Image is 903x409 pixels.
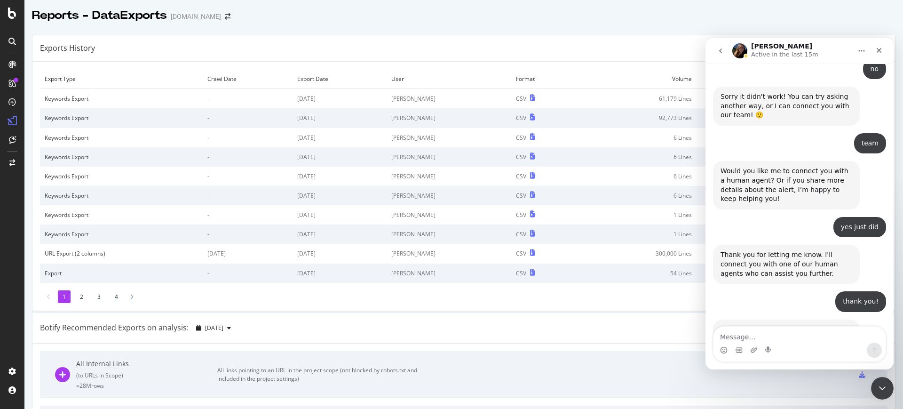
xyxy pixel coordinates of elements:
[203,69,293,89] td: Crawl Date
[387,244,511,263] td: [PERSON_NAME]
[293,89,387,109] td: [DATE]
[387,69,511,89] td: User
[871,377,894,400] iframe: To enrich screen reader interactions, please activate Accessibility in Grammarly extension settings
[203,167,293,186] td: -
[8,281,154,325] div: Thank you for your patience.
[293,264,387,283] td: [DATE]
[45,269,198,277] div: Export
[161,305,176,320] button: Send a message…
[516,230,526,238] div: CSV
[93,290,105,303] li: 3
[578,69,706,89] td: Volume
[293,147,387,167] td: [DATE]
[705,38,894,369] iframe: To enrich screen reader interactions, please activate Accessibility in Grammarly extension settings
[75,290,88,303] li: 2
[578,264,706,283] td: 54 Lines
[45,134,198,142] div: Keywords Export
[578,167,706,186] td: 6 Lines
[58,290,71,303] li: 1
[516,134,526,142] div: CSV
[387,108,511,128] td: [PERSON_NAME]
[516,95,526,103] div: CSV
[40,69,203,89] td: Export Type
[293,186,387,205] td: [DATE]
[516,114,526,122] div: CSV
[30,308,37,316] button: Gif picker
[15,308,22,316] button: Emoji picker
[40,43,95,54] div: Exports History
[203,264,293,283] td: -
[45,211,198,219] div: Keywords Export
[387,186,511,205] td: [PERSON_NAME]
[578,205,706,225] td: 1 Lines
[203,147,293,167] td: -
[578,186,706,205] td: 6 Lines
[225,13,230,20] div: arrow-right-arrow-left
[40,322,189,333] div: Botify Recommended Exports on analysis:
[578,89,706,109] td: 61,179 Lines
[293,205,387,225] td: [DATE]
[511,69,578,89] td: Format
[110,290,123,303] li: 4
[387,205,511,225] td: [PERSON_NAME]
[203,205,293,225] td: -
[387,225,511,244] td: [PERSON_NAME]
[293,167,387,186] td: [DATE]
[578,244,706,263] td: 300,000 Lines
[45,95,198,103] div: Keywords Export
[578,108,706,128] td: 92,773 Lines
[203,108,293,128] td: -
[578,128,706,147] td: 6 Lines
[516,269,526,277] div: CSV
[516,249,526,257] div: CSV
[293,69,387,89] td: Export Date
[387,167,511,186] td: [PERSON_NAME]
[8,289,180,305] textarea: Message…
[45,192,198,200] div: Keywords Export
[171,12,221,21] div: [DOMAIN_NAME]
[45,230,198,238] div: Keywords Export
[516,172,526,180] div: CSV
[859,371,865,378] div: csv-export
[76,382,217,390] div: = 28M rows
[76,359,217,369] div: All Internal Links
[205,324,223,332] span: 2025 Sep. 20th
[217,366,429,383] div: All links pointing to an URL in the project scope (not blocked by robots.txt and included in the ...
[8,281,181,333] div: Customer Support says…
[15,287,147,297] div: Thank you for your patience.
[76,371,217,379] div: ( to URLs in Scope )
[192,321,235,336] button: [DATE]
[45,308,52,316] button: Upload attachment
[203,128,293,147] td: -
[45,114,198,122] div: Keywords Export
[387,147,511,167] td: [PERSON_NAME]
[203,244,293,263] td: [DATE]
[293,225,387,244] td: [DATE]
[516,211,526,219] div: CSV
